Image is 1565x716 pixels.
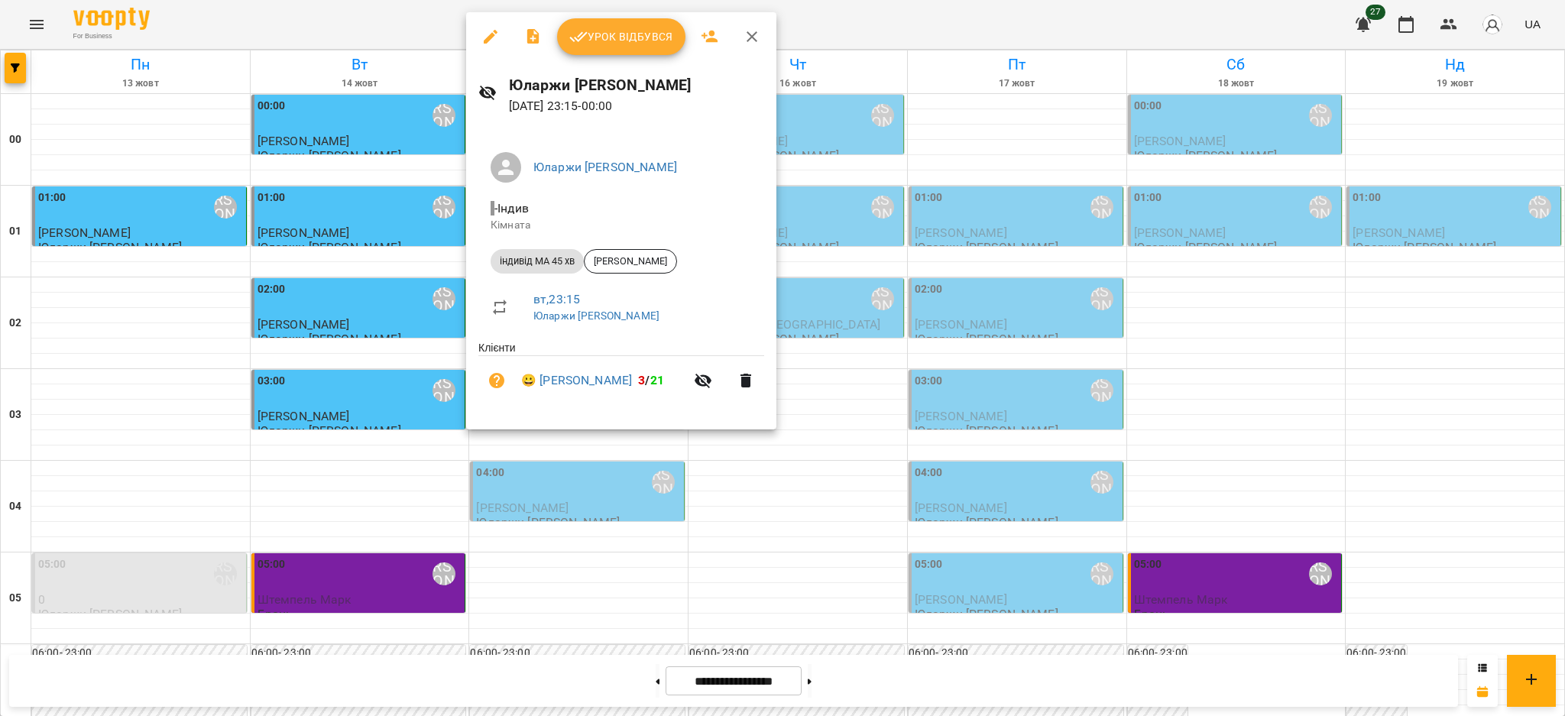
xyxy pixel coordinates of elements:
span: [PERSON_NAME] [585,254,676,268]
button: Урок відбувся [557,18,685,55]
h6: Юларжи [PERSON_NAME] [509,73,764,97]
span: індивід МА 45 хв [491,254,584,268]
ul: Клієнти [478,340,764,411]
button: Візит ще не сплачено. Додати оплату? [478,362,515,399]
a: Юларжи [PERSON_NAME] [533,309,659,322]
span: Урок відбувся [569,28,673,46]
a: вт , 23:15 [533,292,580,306]
a: 😀 [PERSON_NAME] [521,371,632,390]
div: [PERSON_NAME] [584,249,677,274]
span: 21 [650,373,664,387]
a: Юларжи [PERSON_NAME] [533,160,677,174]
p: [DATE] 23:15 - 00:00 [509,97,764,115]
b: / [638,373,664,387]
span: - Індив [491,201,532,215]
p: Кімната [491,218,752,233]
span: 3 [638,373,645,387]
